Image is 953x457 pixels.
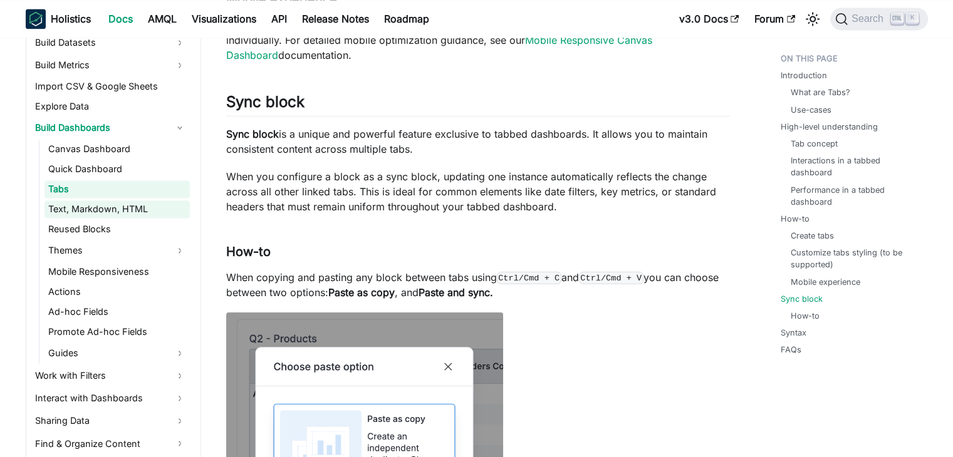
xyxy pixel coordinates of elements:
[140,9,184,29] a: AMQL
[294,9,377,29] a: Release Notes
[781,344,801,356] a: FAQs
[377,9,437,29] a: Roadmap
[226,93,731,116] h2: Sync block
[44,283,190,300] a: Actions
[830,8,927,30] button: Search (Ctrl+K)
[44,323,190,341] a: Promote Ad-hoc Fields
[13,38,201,457] nav: Docs sidebar
[791,138,838,150] a: Tab concept
[31,55,190,75] a: Build Metrics
[791,104,831,116] a: Use-cases
[31,433,190,453] a: Find & Organize Content
[781,213,810,225] a: How-to
[791,310,820,322] a: How-to
[226,270,731,300] p: When copying and pasting any block between tabs using and you can choose between two options: , and
[579,272,643,284] code: Ctrl/Cmd + V
[226,128,279,140] strong: Sync block
[44,343,190,363] a: Guides
[791,86,850,98] a: What are Tabs?
[781,293,823,305] a: Sync block
[31,98,190,115] a: Explore Data
[31,78,190,95] a: Import CSV & Google Sheets
[51,11,91,26] b: Holistics
[44,303,190,321] a: Ad-hoc Fields
[264,9,294,29] a: API
[26,9,46,29] img: Holistics
[31,366,190,386] a: Work with Filters
[791,230,834,242] a: Create tabs
[791,155,915,178] a: Interactions in a tabbed dashboard
[184,9,264,29] a: Visualizations
[747,9,803,29] a: Forum
[328,286,395,299] strong: Paste as copy
[226,244,731,260] h3: How-to
[101,9,140,29] a: Docs
[672,9,747,29] a: v3.0 Docs
[26,9,91,29] a: HolisticsHolistics
[44,200,190,218] a: Text, Markdown, HTML
[791,184,915,208] a: Performance in a tabbed dashboard
[44,263,190,280] a: Mobile Responsiveness
[44,180,190,198] a: Tabs
[31,118,190,138] a: Build Dashboards
[848,13,891,24] span: Search
[31,388,190,408] a: Interact with Dashboards
[226,18,731,63] p: Tabs are fully responsive on mobile devices. You can customize the mobile display settings for ea...
[781,69,827,81] a: Introduction
[497,272,561,284] code: Ctrl/Cmd + C
[44,240,190,260] a: Themes
[803,9,823,29] button: Switch between dark and light mode (currently light mode)
[44,220,190,238] a: Reused Blocks
[31,33,190,53] a: Build Datasets
[419,286,493,299] strong: Paste and sync.
[791,276,860,288] a: Mobile experience
[44,160,190,178] a: Quick Dashboard
[781,121,878,133] a: High-level understanding
[781,327,806,339] a: Syntax
[31,411,190,431] a: Sharing Data
[791,247,915,270] a: Customize tabs styling (to be supported)
[44,140,190,158] a: Canvas Dashboard
[226,126,731,157] p: is a unique and powerful feature exclusive to tabbed dashboards. It allows you to maintain consis...
[226,169,731,214] p: When you configure a block as a sync block, updating one instance automatically reflects the chan...
[906,13,919,24] kbd: K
